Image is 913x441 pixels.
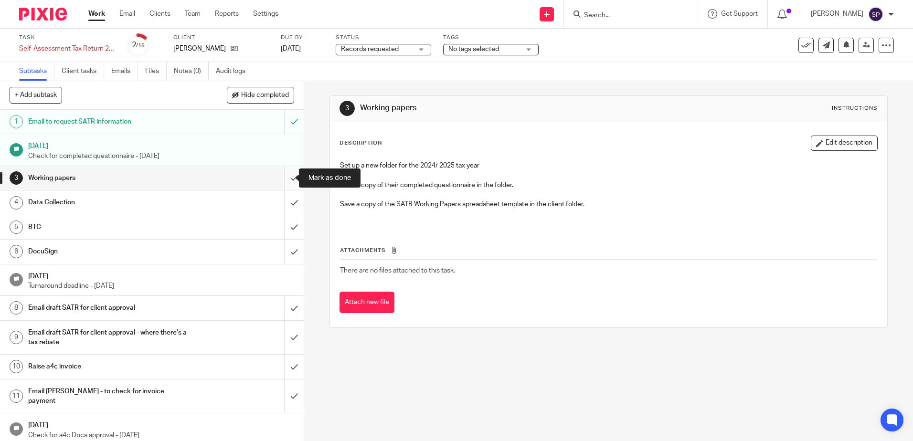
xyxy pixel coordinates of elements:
[281,34,324,42] label: Due by
[136,43,145,48] small: /16
[832,105,878,112] div: Instructions
[28,301,192,315] h1: Email draft SATR for client approval
[28,171,192,185] h1: Working papers
[215,9,239,19] a: Reports
[28,359,192,374] h1: Raise a4c invoice
[10,115,23,128] div: 1
[340,199,877,209] p: Save a copy of the SATR Working Papers spreadsheet template in the client folder.
[216,62,253,81] a: Audit logs
[173,44,226,53] p: [PERSON_NAME]
[62,62,104,81] a: Client tasks
[19,44,115,53] div: Self-Assessment Tax Return 2025
[173,34,269,42] label: Client
[340,139,382,147] p: Description
[28,430,295,440] p: Check for a4c Docs approval - [DATE]
[28,384,192,409] h1: Email [PERSON_NAME] - to check for invoice payment
[10,331,23,344] div: 9
[253,9,278,19] a: Settings
[28,281,295,291] p: Turnaround deadline - [DATE]
[340,267,455,274] span: There are no files attached to this task.
[241,92,289,99] span: Hide completed
[360,103,629,113] h1: Working papers
[19,8,67,21] img: Pixie
[341,46,399,52] span: Records requested
[10,245,23,258] div: 6
[448,46,499,52] span: No tags selected
[10,171,23,185] div: 3
[132,40,145,51] div: 2
[28,195,192,210] h1: Data Collection
[119,9,135,19] a: Email
[28,115,192,129] h1: Email to request SATR information
[28,325,192,350] h1: Email draft SATR for client approval - where there's a tax rebate
[340,161,877,170] p: Set up a new folder for the 2024/ 2025 tax year
[19,62,54,81] a: Subtasks
[340,248,386,253] span: Attachments
[336,34,431,42] label: Status
[10,87,62,103] button: + Add subtask
[721,10,758,17] span: Get Support
[28,139,295,151] h1: [DATE]
[811,136,878,151] button: Edit description
[443,34,539,42] label: Tags
[28,151,295,161] p: Check for completed questionnaire - [DATE]
[149,9,170,19] a: Clients
[340,292,394,313] button: Attach new file
[10,360,23,373] div: 10
[281,45,301,52] span: [DATE]
[10,389,23,403] div: 11
[28,220,192,234] h1: BTC
[88,9,105,19] a: Work
[227,87,294,103] button: Hide completed
[28,269,295,281] h1: [DATE]
[174,62,209,81] a: Notes (0)
[340,180,877,190] p: Save a copy of their completed questionnaire in the folder.
[10,196,23,210] div: 4
[10,220,23,234] div: 5
[111,62,138,81] a: Emails
[10,301,23,315] div: 8
[868,7,883,22] img: svg%3E
[583,11,669,20] input: Search
[145,62,167,81] a: Files
[185,9,201,19] a: Team
[28,418,295,430] h1: [DATE]
[19,34,115,42] label: Task
[811,9,863,19] p: [PERSON_NAME]
[28,244,192,259] h1: DocuSign
[340,101,355,116] div: 3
